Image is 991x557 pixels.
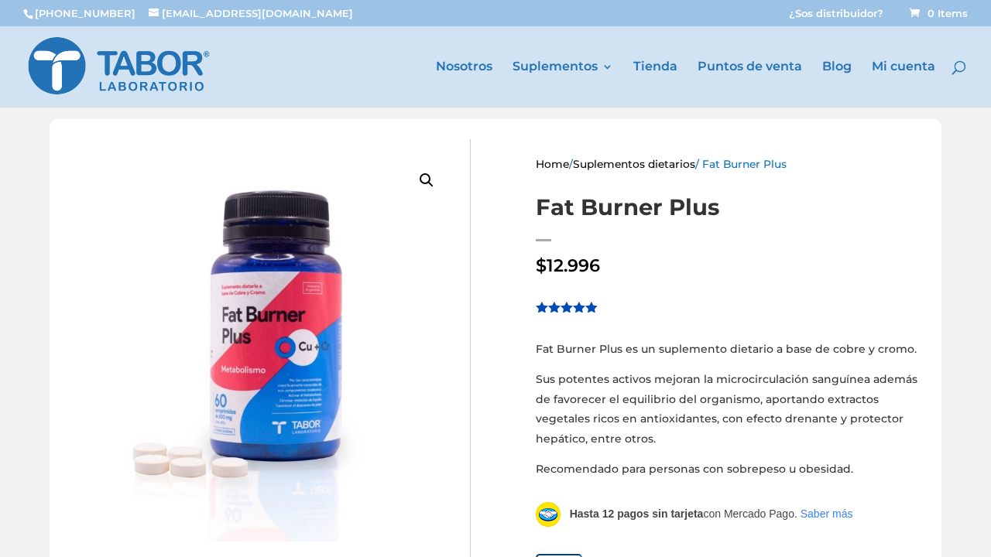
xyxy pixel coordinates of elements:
a: Suplementos [513,61,613,107]
div: Valorado en 4.91 de 5 [536,301,598,313]
span: con Mercado Pago. [570,507,797,520]
a: 0 Items [907,7,968,19]
a: ¿Sos distribuidor? [789,9,883,26]
a: [PHONE_NUMBER] [35,7,135,19]
a: Nosotros [436,61,492,107]
span: $ [536,255,547,276]
a: Mi cuenta [872,61,935,107]
a: Blog [822,61,852,107]
a: Tienda [633,61,677,107]
p: Recomendado para personas con sobrepeso u obesidad. [536,460,926,480]
a: View full-screen image gallery [413,166,441,194]
p: Sus potentes activos mejoran la microcirculación sanguínea además de favorecer el equilibrio del ... [536,370,926,460]
a: Puntos de venta [698,61,802,107]
a: [EMAIL_ADDRESS][DOMAIN_NAME] [149,7,353,19]
bdi: 12.996 [536,255,600,276]
span: Valorado sobre 5 basado en puntuaciones de clientes [536,301,598,388]
img: mp-logo-hand-shake [536,502,561,527]
h1: Fat Burner Plus [536,192,926,224]
a: Suplementos dietarios [573,158,695,170]
b: Hasta 12 pagos sin tarjeta [570,507,704,520]
span: 0 Items [910,7,968,19]
img: Laboratorio Tabor [26,34,211,98]
nav: Breadcrumb [536,155,926,179]
a: Home [536,158,569,170]
a: Saber más [801,507,853,520]
p: Fat Burner Plus es un suplemento dietario a base de cobre y cromo. [536,340,926,371]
